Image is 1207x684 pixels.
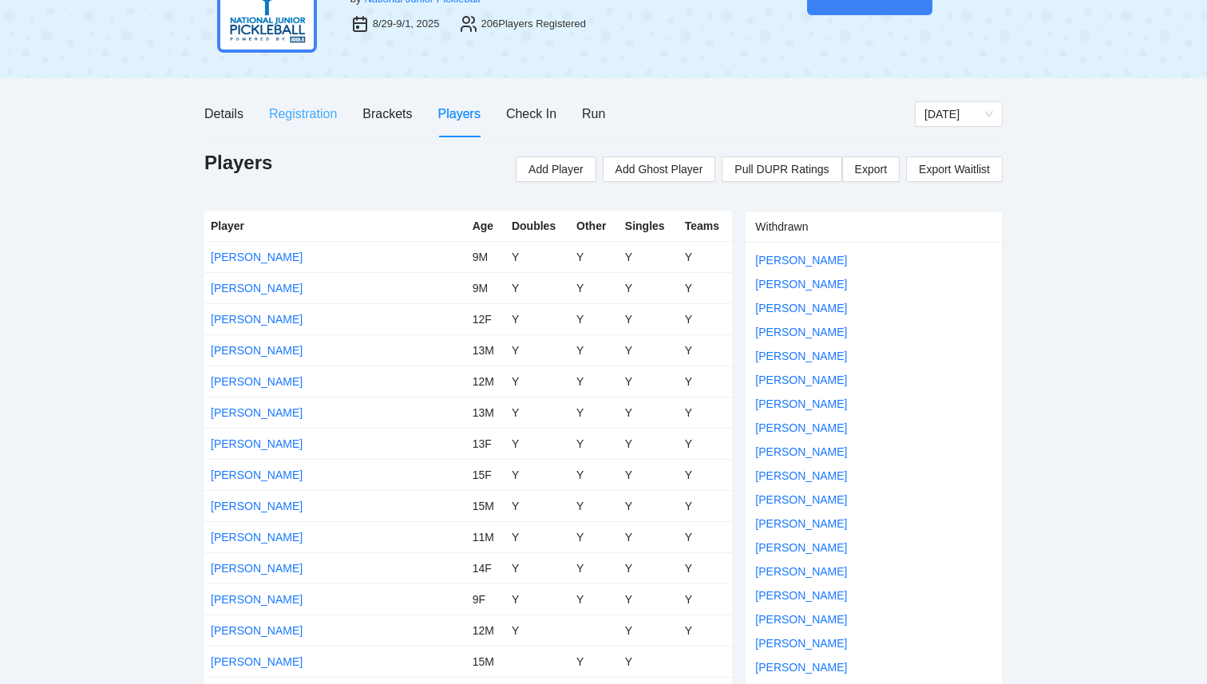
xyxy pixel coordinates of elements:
a: [PERSON_NAME] [755,326,847,338]
td: Y [679,583,733,615]
td: 15M [466,490,505,521]
td: Y [505,459,570,490]
div: Players [438,104,481,124]
a: [PERSON_NAME] [755,445,847,458]
td: Y [505,583,570,615]
td: Y [619,583,679,615]
a: [PERSON_NAME] [211,406,303,419]
td: Y [679,272,733,303]
a: [PERSON_NAME] [211,344,303,357]
td: 12M [466,366,505,397]
td: Y [679,397,733,428]
a: [PERSON_NAME] [211,655,303,668]
td: 13M [466,334,505,366]
div: Run [582,104,605,124]
td: Y [505,272,570,303]
div: Player [211,217,460,235]
div: Check In [506,104,556,124]
td: Y [679,428,733,459]
td: Y [679,521,733,552]
div: Withdrawn [755,212,992,242]
a: [PERSON_NAME] [755,302,847,314]
td: Y [619,366,679,397]
a: [PERSON_NAME] [211,375,303,388]
td: 12F [466,303,505,334]
a: [PERSON_NAME] [755,637,847,650]
td: Y [619,646,679,677]
div: Details [204,104,243,124]
td: Y [570,366,619,397]
td: Y [679,334,733,366]
td: Y [570,397,619,428]
td: Y [619,334,679,366]
td: Y [505,490,570,521]
span: Export Waitlist [919,157,990,181]
a: [PERSON_NAME] [755,254,847,267]
td: Y [679,459,733,490]
a: [PERSON_NAME] [755,350,847,362]
td: Y [505,366,570,397]
div: Age [473,217,499,235]
td: Y [505,552,570,583]
td: Y [679,303,733,334]
div: 206 Players Registered [481,16,587,32]
a: [PERSON_NAME] [755,613,847,626]
a: [PERSON_NAME] [211,437,303,450]
a: [PERSON_NAME] [211,500,303,512]
td: Y [570,334,619,366]
td: Y [619,521,679,552]
a: [PERSON_NAME] [211,251,303,263]
td: 9F [466,583,505,615]
td: Y [570,490,619,521]
a: [PERSON_NAME] [211,562,303,575]
td: 11M [466,521,505,552]
td: Y [505,428,570,459]
a: [PERSON_NAME] [755,374,847,386]
div: Doubles [512,217,564,235]
td: Y [619,397,679,428]
td: Y [570,521,619,552]
td: Y [619,552,679,583]
a: [PERSON_NAME] [755,421,847,434]
td: 9M [466,272,505,303]
td: Y [619,272,679,303]
a: [PERSON_NAME] [755,517,847,530]
td: Y [505,241,570,272]
div: Registration [269,104,337,124]
td: 15F [466,459,505,490]
td: 9M [466,241,505,272]
a: [PERSON_NAME] [211,313,303,326]
a: Export [842,156,900,182]
td: Y [619,241,679,272]
span: Export [855,157,887,181]
td: 12M [466,615,505,646]
td: Y [679,241,733,272]
td: 13M [466,397,505,428]
td: Y [570,646,619,677]
a: [PERSON_NAME] [755,661,847,674]
a: [PERSON_NAME] [755,541,847,554]
td: Y [619,428,679,459]
a: [PERSON_NAME] [211,282,303,295]
button: Add Player [516,156,596,182]
a: [PERSON_NAME] [755,589,847,602]
span: Add Player [528,160,583,178]
a: [PERSON_NAME] [755,278,847,291]
a: Export Waitlist [906,156,1003,182]
td: Y [570,428,619,459]
td: Y [570,272,619,303]
a: [PERSON_NAME] [755,469,847,482]
a: [PERSON_NAME] [211,593,303,606]
td: Y [679,490,733,521]
td: Y [679,615,733,646]
td: Y [570,459,619,490]
button: Pull DUPR Ratings [722,156,841,182]
span: Saturday [924,102,993,126]
div: Teams [685,217,726,235]
button: Add Ghost Player [603,156,716,182]
td: Y [505,303,570,334]
div: 8/29-9/1, 2025 [373,16,440,32]
td: Y [570,583,619,615]
td: Y [679,366,733,397]
td: Y [505,615,570,646]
